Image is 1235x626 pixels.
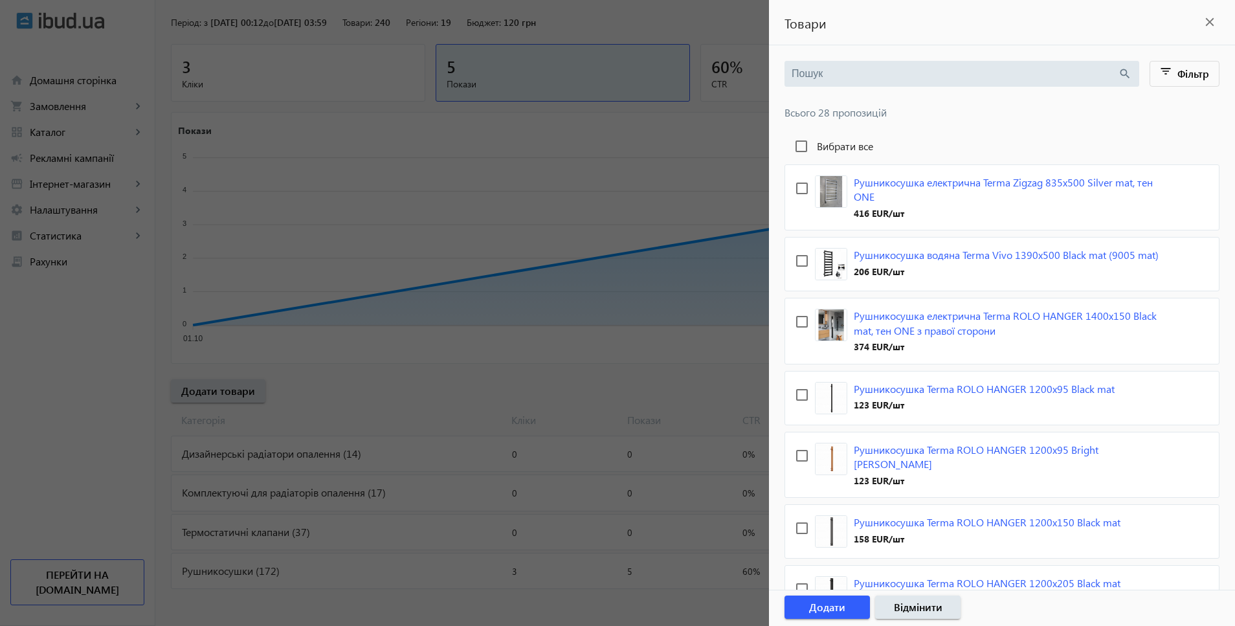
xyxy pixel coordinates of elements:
[854,576,1168,590] p: Рушникосушка Terma ROLO HANGER 1200x205 Black mat
[769,14,827,32] h2: Товари
[1118,67,1132,81] mat-icon: search
[1177,67,1209,80] span: Фільтр
[815,576,847,609] img: Рушникосушка Terma ROLO HANGER 1200x205 Black mat
[854,207,1168,220] span: 416 EUR/шт
[815,248,847,280] img: Рушникосушка водяна Terma Vivo 1390x500 Black mat (9005 mat)
[854,475,1168,487] span: 123 EUR/шт
[875,596,961,619] button: Відмінити
[854,533,1168,546] span: 158 EUR/шт
[854,341,1168,353] span: 374 EUR/шт
[809,600,845,614] span: Додати
[815,309,847,341] img: Рушникосушка електрична Terma ROLO HANGER 1400x150 Black mat, тен ONE з правої сторони
[1200,12,1219,32] mat-icon: close
[784,596,870,619] button: Додати
[854,382,1168,396] p: Рушникосушка Terma ROLO HANGER 1200x95 Black mat
[815,515,847,548] img: Рушникосушка Terma ROLO HANGER 1200x150 Black mat
[815,382,847,414] img: Рушникосушка Terma ROLO HANGER 1200x95 Black mat
[894,600,942,614] span: Відмінити
[854,309,1168,338] p: Рушникосушка електрична Terma ROLO HANGER 1400x150 Black mat, тен ONE з правої сторони
[815,175,847,208] img: Рушникосушка електрична Terma Zigzag 835x500 Silver mat, тен ONE
[854,265,1168,278] span: 206 EUR/шт
[792,67,1118,81] input: Пошук
[854,515,1168,530] p: Рушникосушка Terma ROLO HANGER 1200x150 Black mat
[854,399,1168,412] span: 123 EUR/шт
[815,443,847,475] img: Рушникосушка Terma ROLO HANGER 1200x95 Bright Cooper
[854,175,1168,205] p: Рушникосушка електрична Terma Zigzag 835x500 Silver mat, тен ONE
[854,248,1168,262] p: Рушникосушка водяна Terma Vivo 1390x500 Black mat (9005 mat)
[854,443,1168,472] p: Рушникосушка Terma ROLO HANGER 1200x95 Bright [PERSON_NAME]
[1157,65,1175,83] mat-icon: filter_list
[1150,61,1220,87] button: Фільтр
[784,107,1219,118] span: Всього 28 пропозицій
[814,141,873,151] label: Вибрати все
